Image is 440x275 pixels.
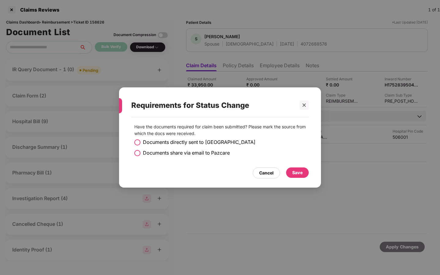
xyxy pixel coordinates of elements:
span: Documents directly sent to [GEOGRAPHIC_DATA] [143,138,255,146]
span: Documents share via email to Pazcare [143,149,230,157]
div: Save [292,169,303,176]
div: Requirements for Status Change [131,94,294,117]
div: Cancel [259,170,274,176]
span: close [302,103,306,107]
p: Have the documents required for claim been submitted? Please mark the source from which the docs ... [134,123,306,137]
